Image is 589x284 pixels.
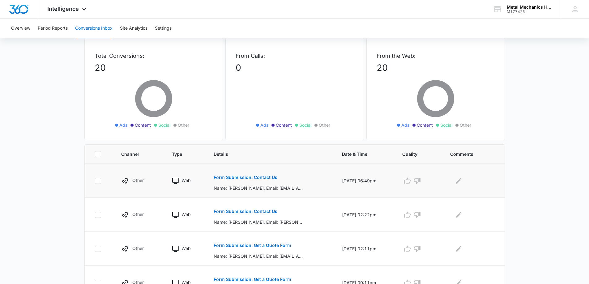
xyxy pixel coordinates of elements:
[260,122,268,128] span: Ads
[319,122,330,128] span: Other
[299,122,311,128] span: Social
[377,61,495,74] p: 20
[120,19,147,38] button: Site Analytics
[119,122,127,128] span: Ads
[335,164,395,198] td: [DATE] 06:49pm
[132,245,144,252] p: Other
[11,19,30,38] button: Overview
[214,238,291,253] button: Form Submission: Get a Quote Form
[214,209,277,214] p: Form Submission: Contact Us
[214,204,277,219] button: Form Submission: Contact Us
[214,170,277,185] button: Form Submission: Contact Us
[460,122,471,128] span: Other
[507,10,552,14] div: account id
[132,211,144,218] p: Other
[95,61,213,74] p: 20
[214,185,304,191] p: Name: [PERSON_NAME], Email: [EMAIL_ADDRESS][DOMAIN_NAME], Phone: [PHONE_NUMBER], What can we help...
[181,177,191,184] p: Web
[236,52,354,60] p: From Calls:
[214,219,304,225] p: Name: [PERSON_NAME], Email: [PERSON_NAME][EMAIL_ADDRESS][DOMAIN_NAME], Phone: [PHONE_NUMBER], Wha...
[155,19,172,38] button: Settings
[38,19,68,38] button: Period Reports
[454,244,464,254] button: Edit Comments
[417,122,433,128] span: Content
[158,122,170,128] span: Social
[454,176,464,186] button: Edit Comments
[276,122,292,128] span: Content
[47,6,79,12] span: Intelligence
[132,177,144,184] p: Other
[342,151,378,157] span: Date & Time
[335,232,395,266] td: [DATE] 02:11pm
[75,19,113,38] button: Conversions Inbox
[377,52,495,60] p: From the Web:
[454,210,464,220] button: Edit Comments
[172,151,190,157] span: Type
[181,245,191,252] p: Web
[181,211,191,218] p: Web
[236,61,354,74] p: 0
[507,5,552,10] div: account name
[401,122,409,128] span: Ads
[335,198,395,232] td: [DATE] 02:22pm
[402,151,426,157] span: Quality
[450,151,486,157] span: Comments
[214,243,291,248] p: Form Submission: Get a Quote Form
[214,151,318,157] span: Details
[214,253,304,259] p: Name: [PERSON_NAME], Email: [EMAIL_ADDRESS][DOMAIN_NAME], Phone: [PHONE_NUMBER], How can we help?...
[135,122,151,128] span: Content
[121,151,148,157] span: Channel
[178,122,189,128] span: Other
[95,52,213,60] p: Total Conversions:
[214,175,277,180] p: Form Submission: Contact Us
[214,277,291,282] p: Form Submission: Get a Quote Form
[440,122,452,128] span: Social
